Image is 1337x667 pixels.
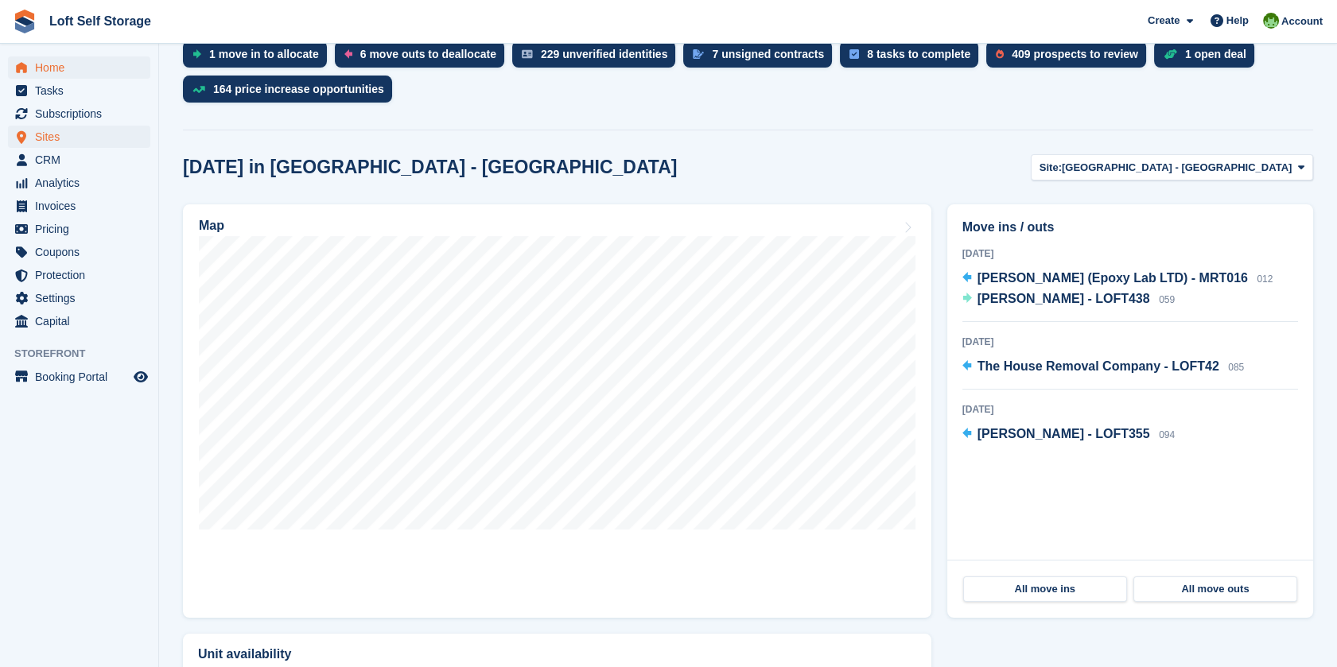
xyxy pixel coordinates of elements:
div: [DATE] [962,335,1298,349]
span: Home [35,56,130,79]
span: Help [1226,13,1249,29]
div: 229 unverified identities [541,48,668,60]
h2: [DATE] in [GEOGRAPHIC_DATA] - [GEOGRAPHIC_DATA] [183,157,677,178]
span: Coupons [35,241,130,263]
a: 229 unverified identities [512,41,684,76]
div: [DATE] [962,402,1298,417]
div: 6 move outs to deallocate [360,48,496,60]
a: [PERSON_NAME] (Epoxy Lab LTD) - MRT016 012 [962,269,1273,289]
h2: Move ins / outs [962,218,1298,237]
a: 164 price increase opportunities [183,76,400,111]
img: stora-icon-8386f47178a22dfd0bd8f6a31ec36ba5ce8667c1dd55bd0f319d3a0aa187defe.svg [13,10,37,33]
img: James Johnson [1263,13,1279,29]
a: menu [8,56,150,79]
a: menu [8,264,150,286]
div: 1 move in to allocate [209,48,319,60]
img: move_outs_to_deallocate_icon-f764333ba52eb49d3ac5e1228854f67142a1ed5810a6f6cc68b1a99e826820c5.svg [344,49,352,59]
span: [PERSON_NAME] (Epoxy Lab LTD) - MRT016 [977,271,1248,285]
span: Sites [35,126,130,148]
img: prospect-51fa495bee0391a8d652442698ab0144808aea92771e9ea1ae160a38d050c398.svg [996,49,1004,59]
a: [PERSON_NAME] - LOFT438 059 [962,289,1175,310]
a: Loft Self Storage [43,8,157,34]
span: Tasks [35,79,130,102]
img: task-75834270c22a3079a89374b754ae025e5fb1db73e45f91037f5363f120a921f8.svg [849,49,859,59]
a: menu [8,366,150,388]
a: All move outs [1133,576,1297,602]
h2: Map [199,219,224,233]
a: All move ins [963,576,1127,602]
div: 8 tasks to complete [867,48,970,60]
div: 164 price increase opportunities [213,83,384,95]
span: Analytics [35,172,130,194]
span: Create [1148,13,1180,29]
span: Subscriptions [35,103,130,125]
span: 094 [1159,429,1175,440]
a: menu [8,287,150,309]
img: move_ins_to_allocate_icon-fdf77a2bb77ea45bf5b3d319d69a93e2d87916cf1d5bf7949dd705db3b84f3ca.svg [192,49,201,59]
a: menu [8,103,150,125]
a: [PERSON_NAME] - LOFT355 094 [962,425,1175,445]
span: 012 [1257,273,1273,285]
a: 1 move in to allocate [183,41,335,76]
span: Account [1281,14,1323,29]
span: CRM [35,149,130,171]
a: 1 open deal [1154,41,1262,76]
span: 085 [1228,362,1244,373]
a: menu [8,149,150,171]
span: Booking Portal [35,366,130,388]
h2: Unit availability [198,647,291,661]
span: Pricing [35,218,130,240]
span: [PERSON_NAME] - LOFT355 [977,427,1150,440]
img: price_increase_opportunities-93ffe204e8149a01c8c9dc8f82e8f89637d9d84a8eef4429ea346261dce0b2c0.svg [192,86,205,93]
span: The House Removal Company - LOFT42 [977,359,1219,373]
div: [DATE] [962,246,1298,261]
span: Storefront [14,346,158,362]
a: 6 move outs to deallocate [335,41,512,76]
a: menu [8,310,150,332]
a: Map [183,204,931,618]
a: 409 prospects to review [986,41,1154,76]
a: menu [8,195,150,217]
span: [GEOGRAPHIC_DATA] - [GEOGRAPHIC_DATA] [1062,160,1292,176]
a: The House Removal Company - LOFT42 085 [962,357,1245,378]
img: verify_identity-adf6edd0f0f0b5bbfe63781bf79b02c33cf7c696d77639b501bdc392416b5a36.svg [522,49,533,59]
a: menu [8,218,150,240]
span: Settings [35,287,130,309]
div: 409 prospects to review [1012,48,1138,60]
a: menu [8,79,150,102]
span: Protection [35,264,130,286]
a: menu [8,241,150,263]
span: Invoices [35,195,130,217]
a: menu [8,172,150,194]
span: [PERSON_NAME] - LOFT438 [977,292,1150,305]
a: Preview store [131,367,150,386]
img: deal-1b604bf984904fb50ccaf53a9ad4b4a5d6e5aea283cecdc64d6e3604feb123c2.svg [1164,48,1177,60]
button: Site: [GEOGRAPHIC_DATA] - [GEOGRAPHIC_DATA] [1031,154,1313,180]
a: 7 unsigned contracts [683,41,840,76]
span: Capital [35,310,130,332]
img: contract_signature_icon-13c848040528278c33f63329250d36e43548de30e8caae1d1a13099fd9432cc5.svg [693,49,704,59]
span: 059 [1159,294,1175,305]
span: Site: [1040,160,1062,176]
a: 8 tasks to complete [840,41,986,76]
a: menu [8,126,150,148]
div: 1 open deal [1185,48,1246,60]
div: 7 unsigned contracts [712,48,824,60]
